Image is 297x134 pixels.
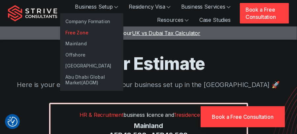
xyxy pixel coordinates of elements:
p: Here is your estimate for getting your business set up in the [GEOGRAPHIC_DATA] 🚀 [8,80,289,90]
a: Company Formation [60,16,123,27]
h1: Your Estimate [8,53,289,74]
a: Case Studies [194,13,236,26]
a: Offshore [60,49,123,61]
a: Free Zone [60,27,123,38]
img: Revisit consent button [8,117,17,127]
button: Consent Preferences [8,117,17,127]
a: Book a Free Consultation [201,106,285,127]
a: Abu Dhabi Global Market(ADGM) [60,71,123,88]
span: HR & Recruitment [80,112,123,118]
span: 1 residence visa(s) [174,112,217,118]
span: UK vs Dubai Tax Calculator [132,30,201,36]
a: Mainland [60,38,123,49]
img: Strive Consultants [8,5,57,22]
a: Check out ourUK vs Dubai Tax Calculator [97,30,201,36]
a: Resources [152,13,194,26]
a: Book a Free Consultation [240,3,289,23]
a: [GEOGRAPHIC_DATA] [60,60,123,71]
p: business licence and [57,111,240,119]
